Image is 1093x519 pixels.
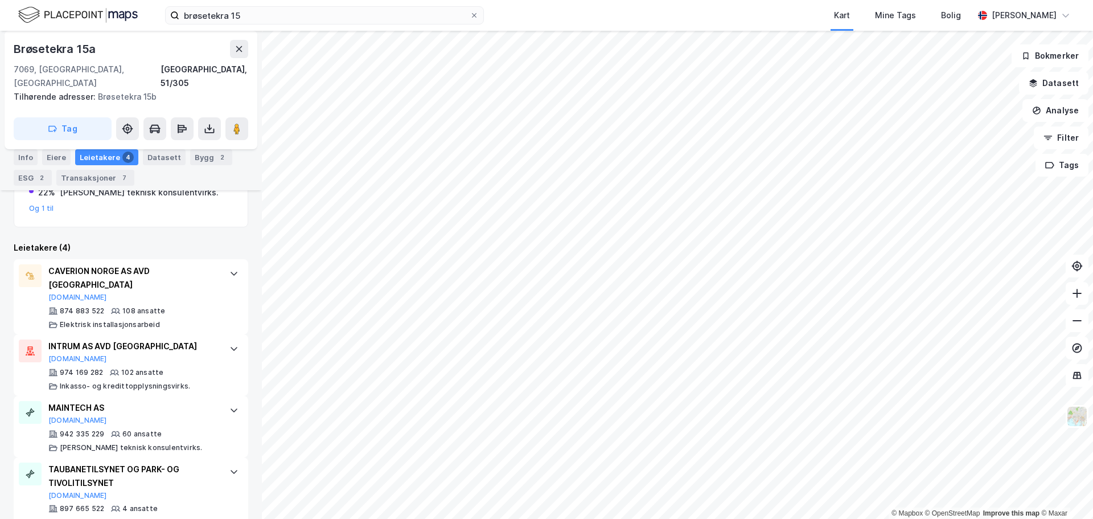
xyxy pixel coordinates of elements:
[14,63,161,90] div: 7069, [GEOGRAPHIC_DATA], [GEOGRAPHIC_DATA]
[48,293,107,302] button: [DOMAIN_NAME]
[48,463,218,490] div: TAUBANETILSYNET OG PARK- OG TIVOLITILSYNET
[48,264,218,292] div: CAVERION NORGE AS AVD [GEOGRAPHIC_DATA]
[14,170,52,186] div: ESG
[14,149,38,165] div: Info
[14,92,98,101] span: Tilhørende adresser:
[48,340,218,353] div: INTRUM AS AVD [GEOGRAPHIC_DATA]
[161,63,248,90] div: [GEOGRAPHIC_DATA], 51/305
[60,504,104,513] div: 897 665 522
[38,186,55,199] div: 22%
[14,40,98,58] div: Brøsetekra 15a
[1066,406,1088,427] img: Z
[60,186,219,199] div: [PERSON_NAME] teknisk konsulentvirks.
[834,9,850,22] div: Kart
[122,152,134,163] div: 4
[891,509,923,517] a: Mapbox
[190,149,232,165] div: Bygg
[29,204,54,213] button: Og 1 til
[122,504,158,513] div: 4 ansatte
[122,307,165,316] div: 108 ansatte
[60,430,104,439] div: 942 335 229
[983,509,1039,517] a: Improve this map
[925,509,980,517] a: OpenStreetMap
[14,117,112,140] button: Tag
[216,152,228,163] div: 2
[118,172,130,183] div: 7
[121,368,163,377] div: 102 ansatte
[122,430,162,439] div: 60 ansatte
[60,368,103,377] div: 974 169 282
[1019,72,1088,95] button: Datasett
[48,416,107,425] button: [DOMAIN_NAME]
[1036,464,1093,519] iframe: Chat Widget
[143,149,186,165] div: Datasett
[1036,464,1093,519] div: Kontrollprogram for chat
[60,320,160,329] div: Elektrisk installasjonsarbeid
[1012,44,1088,67] button: Bokmerker
[1036,154,1088,177] button: Tags
[14,90,239,104] div: Brøsetekra 15b
[48,354,107,363] button: [DOMAIN_NAME]
[60,307,104,316] div: 874 883 522
[48,491,107,500] button: [DOMAIN_NAME]
[48,401,218,415] div: MAINTECH AS
[14,241,248,255] div: Leietakere (4)
[1022,99,1088,122] button: Analyse
[179,7,470,24] input: Søk på adresse, matrikkel, gårdeiere, leietakere eller personer
[75,149,138,165] div: Leietakere
[18,5,138,25] img: logo.f888ab2527a4732fd821a326f86c7f29.svg
[56,170,134,186] div: Transaksjoner
[941,9,961,22] div: Bolig
[1034,126,1088,149] button: Filter
[60,443,202,452] div: [PERSON_NAME] teknisk konsulentvirks.
[875,9,916,22] div: Mine Tags
[992,9,1057,22] div: [PERSON_NAME]
[36,172,47,183] div: 2
[60,382,190,391] div: Inkasso- og kredittopplysningsvirks.
[42,149,71,165] div: Eiere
